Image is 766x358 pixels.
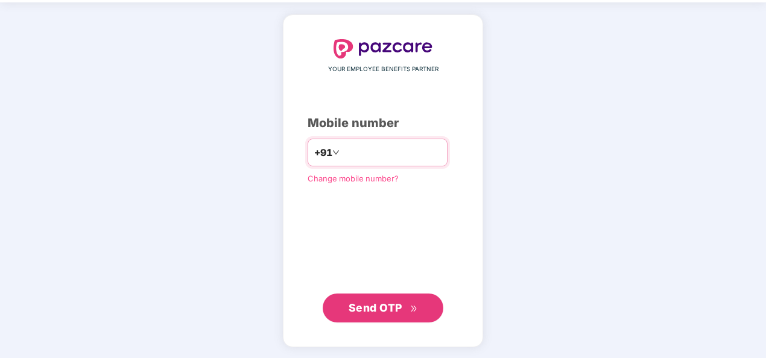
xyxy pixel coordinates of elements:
[334,39,432,58] img: logo
[332,149,340,156] span: down
[308,114,458,133] div: Mobile number
[328,64,438,74] span: YOUR EMPLOYEE BENEFITS PARTNER
[314,145,332,160] span: +91
[323,294,443,322] button: Send OTPdouble-right
[349,301,402,314] span: Send OTP
[410,305,418,313] span: double-right
[308,174,399,183] a: Change mobile number?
